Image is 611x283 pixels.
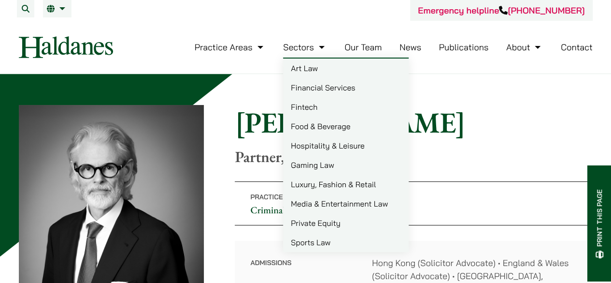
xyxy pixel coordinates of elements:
a: Practice Areas [195,42,266,53]
a: Our Team [344,42,382,53]
img: Logo of Haldanes [19,36,113,58]
a: News [399,42,421,53]
a: About [506,42,543,53]
a: Hospitality & Leisure [283,136,409,155]
a: Gaming Law [283,155,409,175]
a: Media & Entertainment Law [283,194,409,213]
a: Contact [561,42,593,53]
a: Sports Law [283,233,409,252]
a: Luxury, Fashion & Retail [283,175,409,194]
a: Sectors [283,42,327,53]
a: Fintech [283,97,409,117]
a: Art Law [283,59,409,78]
a: EN [47,5,68,13]
a: Food & Beverage [283,117,409,136]
a: Emergency helpline[PHONE_NUMBER] [418,5,584,16]
a: Publications [439,42,489,53]
p: Partner, Solicitor Advocate [235,148,592,166]
a: Private Equity [283,213,409,233]
span: Practice Areas [250,193,307,201]
h1: [PERSON_NAME] [235,105,592,140]
a: Financial Services [283,78,409,97]
a: Criminal Defence [250,204,318,216]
